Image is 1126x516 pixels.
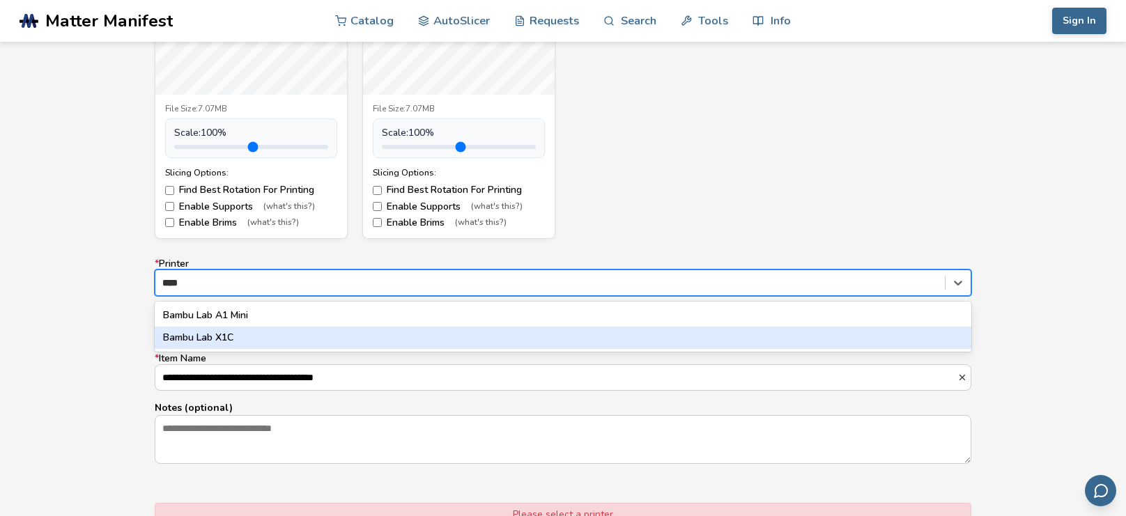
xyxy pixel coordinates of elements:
label: Enable Supports [373,201,545,212]
input: Enable Supports(what's this?) [165,202,174,211]
button: Send feedback via email [1085,475,1116,506]
input: Find Best Rotation For Printing [373,186,382,195]
div: Bambu Lab X1C [155,327,971,349]
input: Enable Brims(what's this?) [373,218,382,227]
input: *PrinterBambu Lab A1 MiniBambu Lab X1C [162,277,190,288]
span: (what's this?) [455,218,507,228]
button: Sign In [1052,8,1106,34]
span: (what's this?) [247,218,299,228]
span: Scale: 100 % [382,127,434,139]
p: Notes (optional) [155,400,971,415]
input: Enable Brims(what's this?) [165,218,174,227]
span: Scale: 100 % [174,127,226,139]
input: Enable Supports(what's this?) [373,202,382,211]
div: Bambu Lab A1 Mini [155,304,971,327]
div: File Size: 7.07MB [373,104,545,114]
input: *Item Name [155,365,957,390]
div: Slicing Options: [373,168,545,178]
span: (what's this?) [471,202,523,212]
div: File Size: 7.07MB [165,104,337,114]
label: Item Name [155,353,971,391]
button: *Item Name [957,373,971,382]
label: Printer [155,258,971,296]
label: Enable Brims [373,217,545,228]
textarea: Notes (optional) [155,416,971,463]
label: Find Best Rotation For Printing [373,185,545,196]
label: Enable Brims [165,217,337,228]
input: Find Best Rotation For Printing [165,186,174,195]
div: Slicing Options: [165,168,337,178]
label: Find Best Rotation For Printing [165,185,337,196]
label: Enable Supports [165,201,337,212]
span: (what's this?) [263,202,315,212]
span: Matter Manifest [45,11,173,31]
